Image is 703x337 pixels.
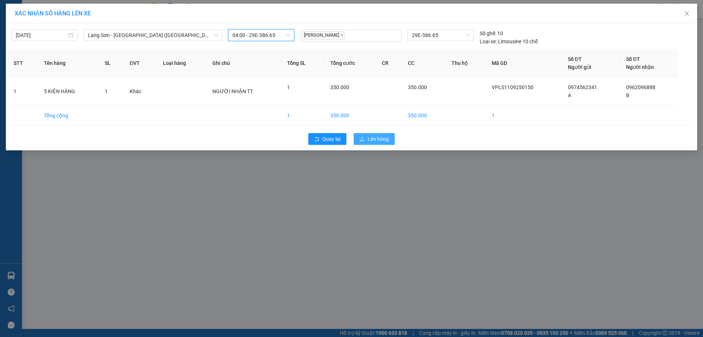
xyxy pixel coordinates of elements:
[480,29,503,37] div: 10
[281,49,324,77] th: Tổng SL
[38,77,99,106] td: 5 KIỆN HÀNG
[124,49,157,77] th: ĐVT
[402,106,446,126] td: 350.000
[492,84,533,90] span: VPLS1109250150
[207,49,281,77] th: Ghi chú
[677,4,697,24] button: Close
[38,106,99,126] td: Tổng cộng
[233,30,290,41] span: 04:00 - 29E-386.65
[360,136,365,142] span: upload
[568,64,591,70] span: Người gửi
[684,11,690,17] span: close
[322,135,341,143] span: Quay lại
[376,49,402,77] th: CR
[88,30,218,41] span: Lạng Sơn - Hà Nội (Limousine)
[408,84,427,90] span: 350.000
[15,10,91,17] span: XÁC NHẬN SỐ HÀNG LÊN XE
[8,49,38,77] th: STT
[480,37,497,45] span: Loại xe:
[105,88,108,94] span: 1
[446,49,486,77] th: Thu hộ
[324,106,376,126] td: 350.000
[626,64,654,70] span: Người nhận
[626,84,655,90] span: 0962096888
[157,49,207,77] th: Loại hàng
[324,49,376,77] th: Tổng cước
[486,106,562,126] td: 1
[16,31,67,39] input: 12/09/2025
[281,106,324,126] td: 1
[287,84,290,90] span: 1
[214,33,218,37] span: down
[568,84,597,90] span: 0974562341
[568,92,571,98] span: A
[314,136,319,142] span: rollback
[480,29,496,37] span: Số ghế:
[340,33,344,37] span: close
[99,49,124,77] th: SL
[302,31,345,40] span: [PERSON_NAME]
[626,56,640,62] span: Số ĐT
[568,56,582,62] span: Số ĐT
[402,49,446,77] th: CC
[412,30,469,41] span: 29E-386.65
[486,49,562,77] th: Mã GD
[626,92,629,98] span: B
[124,77,157,106] td: Khác
[354,133,395,145] button: uploadLên hàng
[330,84,349,90] span: 350.000
[368,135,389,143] span: Lên hàng
[480,37,538,45] div: Limousine 10 chỗ
[8,77,38,106] td: 1
[308,133,346,145] button: rollbackQuay lại
[38,49,99,77] th: Tên hàng
[212,88,253,94] span: NGƯỜI NHẬN TT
